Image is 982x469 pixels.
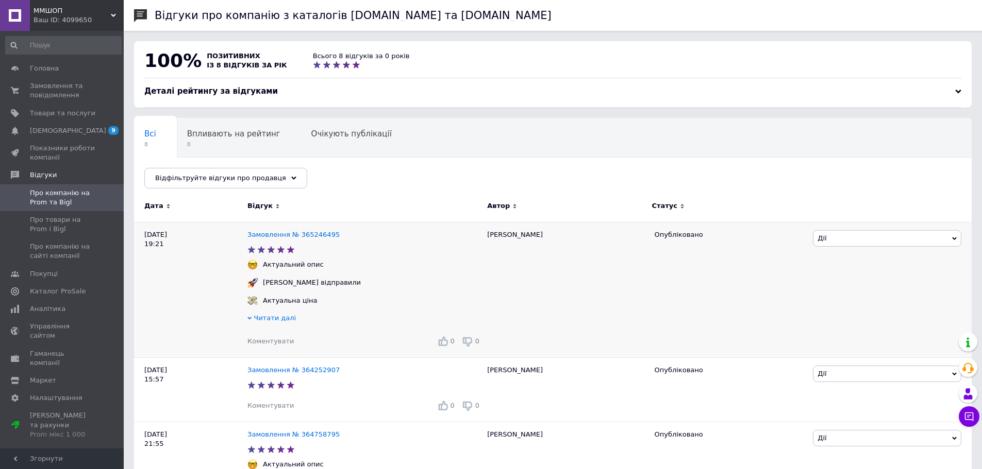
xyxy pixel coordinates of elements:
input: Пошук [5,36,122,55]
span: [PERSON_NAME] та рахунки [30,411,95,439]
a: Замовлення № 365246495 [247,231,340,238]
span: 0 [475,337,479,345]
span: 0 [451,337,455,345]
div: Деталі рейтингу за відгуками [144,86,961,97]
div: Ваш ID: 4099650 [34,15,124,25]
span: Аналітика [30,304,65,314]
span: Відгуки [30,170,57,180]
div: Prom мікс 1 000 [30,430,95,439]
div: Опубліковані без коментаря [134,158,270,197]
span: Головна [30,64,59,73]
div: [DATE] 15:57 [134,358,247,422]
div: [DATE] 19:21 [134,222,247,357]
span: Читати далі [254,314,296,322]
a: Замовлення № 364758795 [247,430,340,438]
span: 0 [475,402,479,409]
span: 0 [451,402,455,409]
span: Автор [487,201,510,211]
span: 100% [144,50,202,71]
span: Гаманець компанії [30,349,95,368]
div: Опубліковано [654,366,805,375]
div: [PERSON_NAME] відправили [260,278,363,287]
span: Коментувати [247,337,294,345]
span: 8 [187,141,280,148]
span: Про компанію на Prom та Bigl [30,188,95,207]
span: Каталог ProSale [30,287,86,296]
div: [PERSON_NAME] [482,222,649,357]
span: Про товари на Prom і Bigl [30,215,95,234]
span: Товари та послуги [30,109,95,118]
span: Опубліковані без комен... [144,168,249,178]
span: Налаштування [30,393,82,403]
span: 9 [108,126,119,135]
span: Очікують публікації [311,129,392,138]
span: Відгук [247,201,273,211]
div: Опубліковано [654,430,805,439]
div: Всього 8 відгуків за 0 років [313,51,410,61]
span: Про компанію на сайті компанії [30,242,95,260]
span: [DEMOGRAPHIC_DATA] [30,126,106,135]
span: позитивних [207,52,260,60]
span: 8 [144,141,156,148]
span: Маркет [30,376,56,385]
img: :nerd_face: [247,259,258,270]
span: Управління сайтом [30,322,95,340]
div: Актуальна ціна [260,296,320,305]
span: Відфільтруйте відгуки про продавця [155,174,286,182]
span: Замовлення та повідомлення [30,81,95,100]
img: :money_with_wings: [247,296,258,306]
span: Деталі рейтингу за відгуками [144,86,278,96]
span: Дії [818,234,826,242]
div: Опубліковано [654,230,805,239]
div: [PERSON_NAME] [482,358,649,422]
span: Всі [144,129,156,138]
span: Впливають на рейтинг [187,129,280,138]
div: Актуальний опис [260,460,326,469]
span: Дії [818,434,826,442]
span: Показники роботи компанії [30,144,95,162]
div: Актуальний опис [260,260,326,269]
span: Статус [652,201,677,211]
div: Коментувати [247,337,294,346]
span: Дата [144,201,163,211]
div: Коментувати [247,401,294,410]
span: Дії [818,370,826,377]
div: Читати далі [247,314,482,325]
img: :rocket: [247,277,258,288]
a: Замовлення № 364252907 [247,366,340,374]
span: Покупці [30,269,58,279]
span: із 8 відгуків за рік [207,61,287,69]
button: Чат з покупцем [959,406,979,427]
span: ММШОП [34,6,111,15]
span: Коментувати [247,402,294,409]
h1: Відгуки про компанію з каталогів [DOMAIN_NAME] та [DOMAIN_NAME] [155,9,552,22]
